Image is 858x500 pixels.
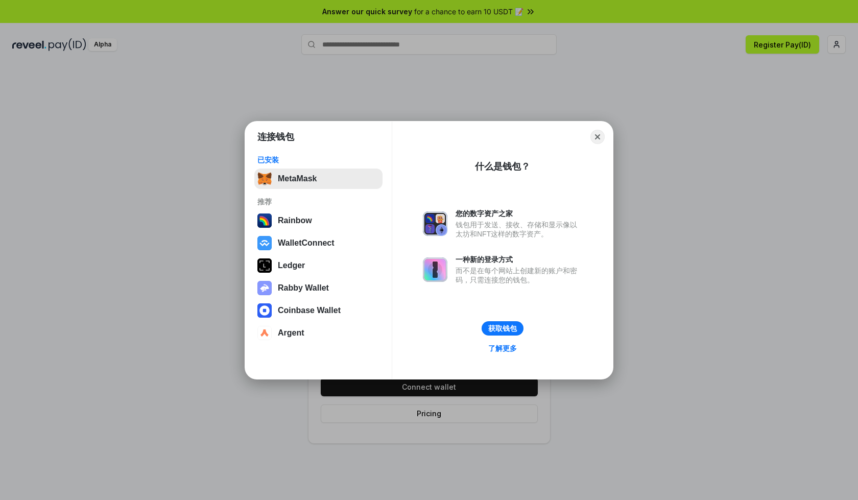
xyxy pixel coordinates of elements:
[254,323,383,343] button: Argent
[257,197,379,206] div: 推荐
[257,281,272,295] img: svg+xml,%3Csvg%20xmlns%3D%22http%3A%2F%2Fwww.w3.org%2F2000%2Fsvg%22%20fill%3D%22none%22%20viewBox...
[257,155,379,164] div: 已安装
[278,328,304,338] div: Argent
[278,216,312,225] div: Rainbow
[257,326,272,340] img: svg+xml,%3Csvg%20width%3D%2228%22%20height%3D%2228%22%20viewBox%3D%220%200%2028%2028%22%20fill%3D...
[423,211,447,236] img: svg+xml,%3Csvg%20xmlns%3D%22http%3A%2F%2Fwww.w3.org%2F2000%2Fsvg%22%20fill%3D%22none%22%20viewBox...
[475,160,530,173] div: 什么是钱包？
[423,257,447,282] img: svg+xml,%3Csvg%20xmlns%3D%22http%3A%2F%2Fwww.w3.org%2F2000%2Fsvg%22%20fill%3D%22none%22%20viewBox...
[257,303,272,318] img: svg+xml,%3Csvg%20width%3D%2228%22%20height%3D%2228%22%20viewBox%3D%220%200%2028%2028%22%20fill%3D...
[257,131,294,143] h1: 连接钱包
[456,209,582,218] div: 您的数字资产之家
[257,258,272,273] img: svg+xml,%3Csvg%20xmlns%3D%22http%3A%2F%2Fwww.w3.org%2F2000%2Fsvg%22%20width%3D%2228%22%20height%3...
[456,220,582,239] div: 钱包用于发送、接收、存储和显示像以太坊和NFT这样的数字资产。
[482,342,523,355] a: 了解更多
[278,283,329,293] div: Rabby Wallet
[278,239,335,248] div: WalletConnect
[257,236,272,250] img: svg+xml,%3Csvg%20width%3D%2228%22%20height%3D%2228%22%20viewBox%3D%220%200%2028%2028%22%20fill%3D...
[257,213,272,228] img: svg+xml,%3Csvg%20width%3D%22120%22%20height%3D%22120%22%20viewBox%3D%220%200%20120%20120%22%20fil...
[254,278,383,298] button: Rabby Wallet
[482,321,523,336] button: 获取钱包
[254,169,383,189] button: MetaMask
[254,233,383,253] button: WalletConnect
[456,266,582,284] div: 而不是在每个网站上创建新的账户和密码，只需连接您的钱包。
[257,172,272,186] img: svg+xml,%3Csvg%20fill%3D%22none%22%20height%3D%2233%22%20viewBox%3D%220%200%2035%2033%22%20width%...
[254,300,383,321] button: Coinbase Wallet
[254,210,383,231] button: Rainbow
[278,174,317,183] div: MetaMask
[590,130,605,144] button: Close
[278,261,305,270] div: Ledger
[488,344,517,353] div: 了解更多
[456,255,582,264] div: 一种新的登录方式
[278,306,341,315] div: Coinbase Wallet
[254,255,383,276] button: Ledger
[488,324,517,333] div: 获取钱包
